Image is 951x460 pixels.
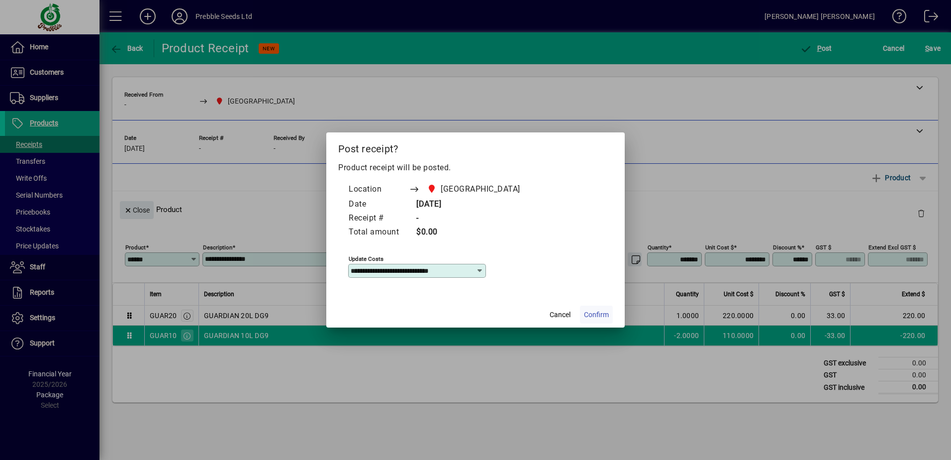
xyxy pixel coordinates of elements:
[580,306,613,324] button: Confirm
[409,198,539,212] td: [DATE]
[326,132,625,161] h2: Post receipt?
[338,162,613,174] p: Product receipt will be posted.
[424,182,524,196] span: PALMERSTON NORTH
[409,212,539,226] td: -
[409,226,539,239] td: $0.00
[348,198,409,212] td: Date
[349,255,383,262] mat-label: Update costs
[584,310,609,320] span: Confirm
[348,212,409,226] td: Receipt #
[550,310,571,320] span: Cancel
[441,183,520,195] span: [GEOGRAPHIC_DATA]
[348,226,409,239] td: Total amount
[544,306,576,324] button: Cancel
[348,182,409,198] td: Location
